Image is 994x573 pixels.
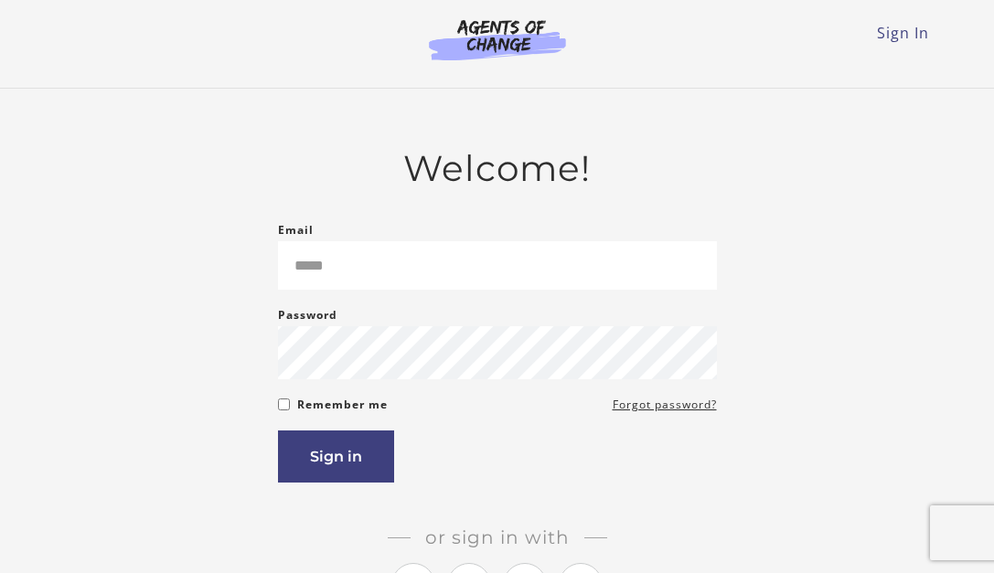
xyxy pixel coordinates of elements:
a: Forgot password? [613,394,717,416]
label: Email [278,219,314,241]
h2: Welcome! [278,147,717,190]
a: Sign In [877,23,929,43]
span: Or sign in with [411,526,584,548]
label: Password [278,304,337,326]
button: Sign in [278,430,394,483]
img: Agents of Change Logo [410,18,585,60]
label: Remember me [297,394,388,416]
